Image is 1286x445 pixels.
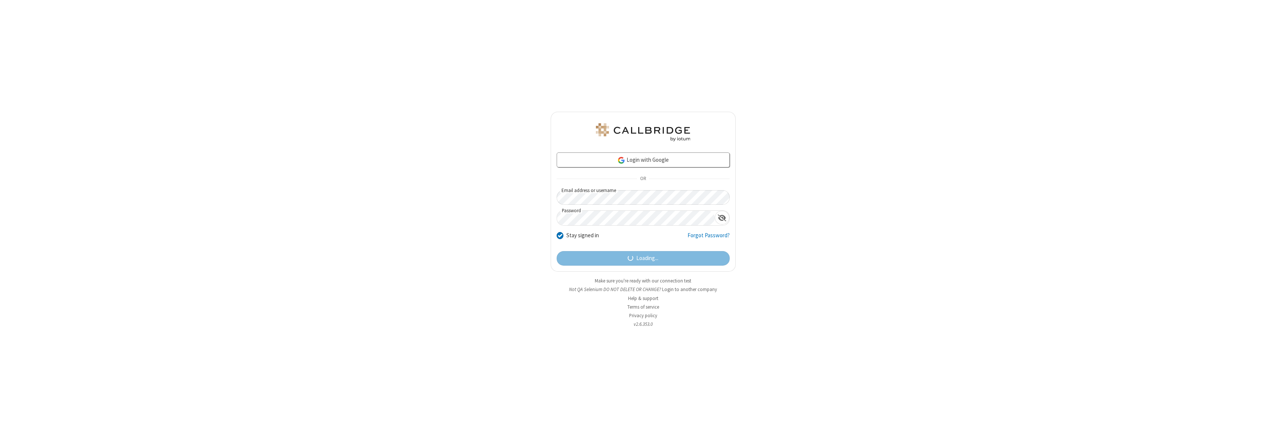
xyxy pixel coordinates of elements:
[662,286,717,293] button: Login to another company
[617,156,625,164] img: google-icon.png
[595,278,691,284] a: Make sure you're ready with our connection test
[551,286,736,293] li: Not QA Selenium DO NOT DELETE OR CHANGE?
[557,211,715,225] input: Password
[715,211,729,225] div: Show password
[628,295,658,302] a: Help & support
[636,254,658,263] span: Loading...
[551,321,736,328] li: v2.6.353.0
[627,304,659,310] a: Terms of service
[557,152,730,167] a: Login with Google
[687,231,730,245] a: Forgot Password?
[594,123,692,141] img: QA Selenium DO NOT DELETE OR CHANGE
[629,312,657,319] a: Privacy policy
[637,174,649,184] span: OR
[557,251,730,266] button: Loading...
[557,190,730,205] input: Email address or username
[566,231,599,240] label: Stay signed in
